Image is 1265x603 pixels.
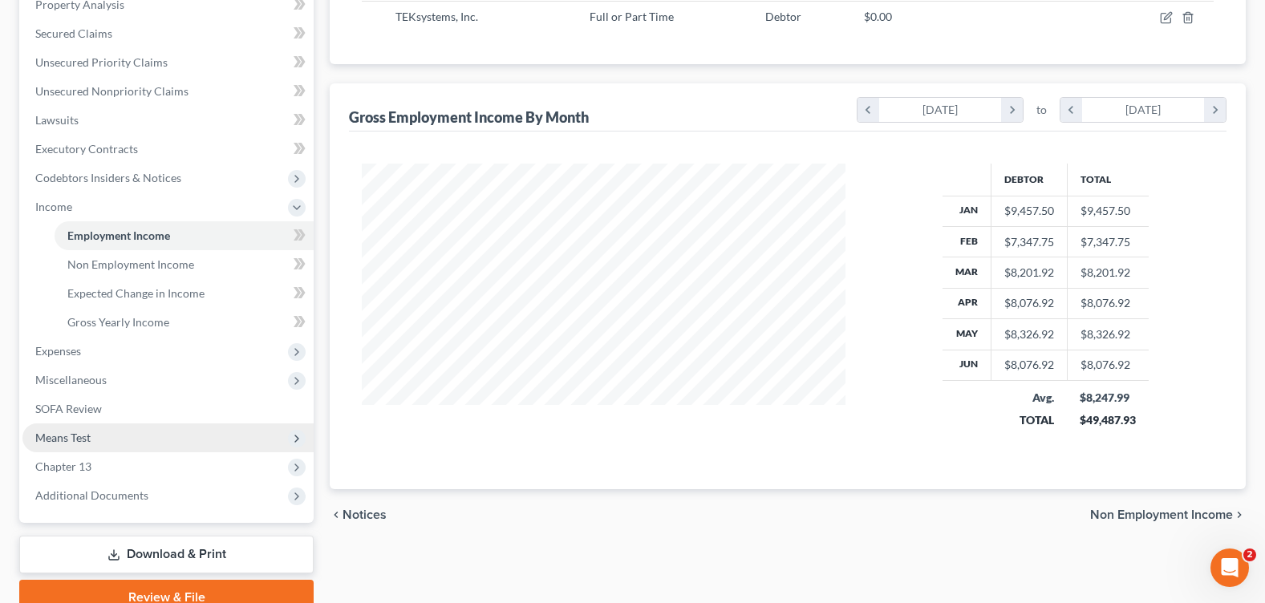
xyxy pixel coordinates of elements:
a: SOFA Review [22,395,314,423]
div: $8,076.92 [1004,357,1054,373]
a: Unsecured Nonpriority Claims [22,77,314,106]
span: Chapter 13 [35,459,91,473]
div: $49,487.93 [1080,412,1136,428]
div: $8,326.92 [1004,326,1054,342]
div: $8,201.92 [1004,265,1054,281]
span: Codebtors Insiders & Notices [35,171,181,184]
div: [DATE] [879,98,1002,122]
a: Employment Income [55,221,314,250]
a: Unsecured Priority Claims [22,48,314,77]
span: Secured Claims [35,26,112,40]
i: chevron_left [858,98,879,122]
a: Executory Contracts [22,135,314,164]
button: Non Employment Income chevron_right [1090,508,1246,521]
div: $8,076.92 [1004,295,1054,311]
div: $7,347.75 [1004,234,1054,250]
td: $7,347.75 [1067,226,1149,257]
a: Gross Yearly Income [55,308,314,337]
span: Non Employment Income [1090,508,1233,521]
a: Download & Print [19,536,314,573]
span: Means Test [35,431,91,444]
th: Debtor [991,164,1067,196]
i: chevron_right [1204,98,1226,122]
span: Unsecured Priority Claims [35,55,168,69]
span: Debtor [765,10,801,23]
a: Expected Change in Income [55,279,314,308]
td: $8,076.92 [1067,350,1149,380]
th: Apr [943,288,991,318]
span: Non Employment Income [67,257,194,271]
i: chevron_right [1233,508,1246,521]
span: TEKsystems, Inc. [395,10,478,23]
span: Executory Contracts [35,142,138,156]
div: $8,247.99 [1080,390,1136,406]
span: Full or Part Time [590,10,674,23]
i: chevron_right [1001,98,1023,122]
th: Jun [943,350,991,380]
span: Expected Change in Income [67,286,205,300]
th: May [943,319,991,350]
span: Income [35,200,72,213]
th: Jan [943,196,991,226]
td: $9,457.50 [1067,196,1149,226]
span: to [1036,102,1047,118]
th: Total [1067,164,1149,196]
button: chevron_left Notices [330,508,387,521]
div: Gross Employment Income By Month [349,107,589,127]
span: Miscellaneous [35,373,107,386]
a: Lawsuits [22,106,314,135]
span: 2 [1243,548,1256,561]
span: $0.00 [864,10,892,23]
div: TOTAL [1003,412,1054,428]
th: Mar [943,257,991,288]
iframe: Intercom live chat [1210,548,1249,587]
td: $8,326.92 [1067,319,1149,350]
a: Non Employment Income [55,250,314,279]
span: Gross Yearly Income [67,315,169,329]
span: SOFA Review [35,402,102,415]
span: Additional Documents [35,488,148,502]
div: $9,457.50 [1004,203,1054,219]
i: chevron_left [330,508,343,521]
td: $8,076.92 [1067,288,1149,318]
div: [DATE] [1082,98,1205,122]
div: Avg. [1003,390,1054,406]
span: Lawsuits [35,113,79,127]
i: chevron_left [1060,98,1082,122]
a: Secured Claims [22,19,314,48]
span: Notices [343,508,387,521]
td: $8,201.92 [1067,257,1149,288]
span: Unsecured Nonpriority Claims [35,84,189,98]
span: Expenses [35,344,81,358]
span: Employment Income [67,229,170,242]
th: Feb [943,226,991,257]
